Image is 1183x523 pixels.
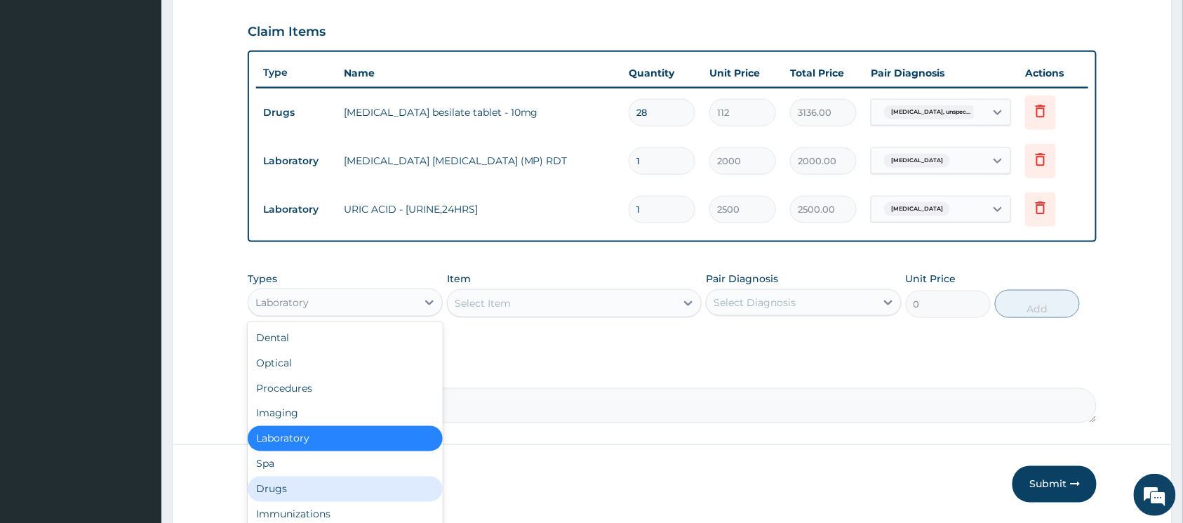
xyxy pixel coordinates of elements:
td: [MEDICAL_DATA] [MEDICAL_DATA] (MP) RDT [337,147,622,175]
span: [MEDICAL_DATA] [884,154,950,168]
img: d_794563401_company_1708531726252_794563401 [26,70,57,105]
td: Laboratory [256,197,337,223]
td: Drugs [256,100,337,126]
textarea: Type your message and hit 'Enter' [7,362,267,411]
div: Procedures [248,376,443,401]
th: Total Price [783,59,864,87]
th: Quantity [622,59,702,87]
div: Optical [248,350,443,376]
th: Name [337,59,622,87]
div: Dental [248,325,443,350]
td: URIC ACID - [URINE,24HRS] [337,195,622,223]
label: Unit Price [906,272,956,286]
span: We're online! [81,166,194,308]
div: Spa [248,451,443,477]
td: [MEDICAL_DATA] besilate tablet - 10mg [337,98,622,126]
div: Drugs [248,477,443,502]
td: Laboratory [256,148,337,174]
div: Imaging [248,401,443,426]
label: Item [447,272,471,286]
th: Unit Price [702,59,783,87]
div: Laboratory [248,426,443,451]
span: [MEDICAL_DATA], unspec... [884,105,977,119]
div: Select Item [455,296,511,310]
div: Chat with us now [73,79,236,97]
div: Select Diagnosis [714,296,796,310]
h3: Claim Items [248,25,326,40]
th: Pair Diagnosis [864,59,1018,87]
label: Comment [248,369,1097,380]
th: Type [256,60,337,86]
span: [MEDICAL_DATA] [884,202,950,216]
th: Actions [1018,59,1088,87]
div: Minimize live chat window [230,7,264,41]
button: Submit [1012,466,1097,503]
label: Pair Diagnosis [706,272,778,286]
button: Add [995,290,1080,318]
label: Types [248,273,277,285]
div: Laboratory [255,296,309,310]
